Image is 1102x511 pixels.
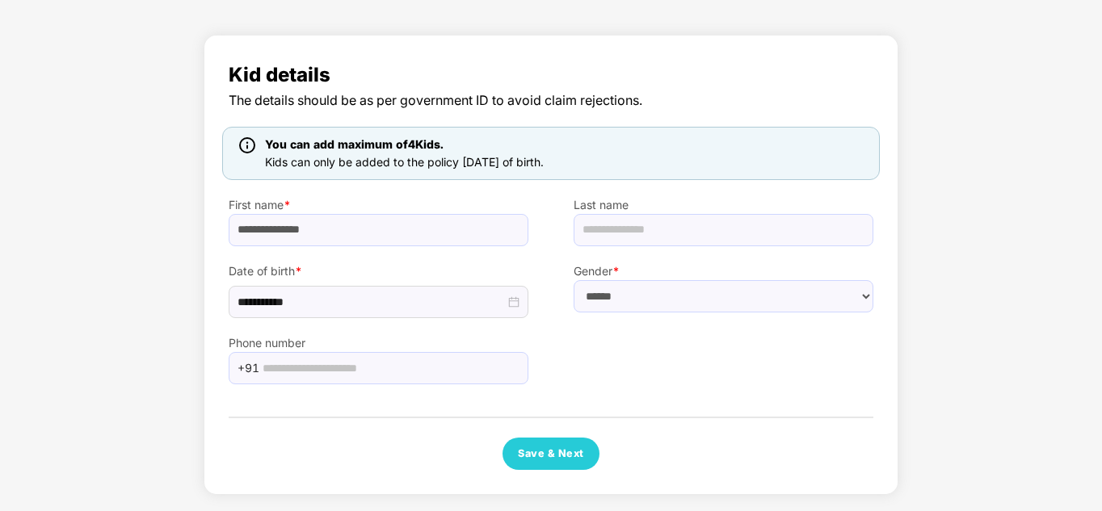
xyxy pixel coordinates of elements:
span: The details should be as per government ID to avoid claim rejections. [229,90,873,111]
span: Kid details [229,60,873,90]
img: icon [239,137,255,153]
label: First name [229,196,528,214]
label: Date of birth [229,262,528,280]
label: Gender [574,262,873,280]
span: +91 [238,356,259,380]
label: Phone number [229,334,528,352]
button: Save & Next [503,438,599,470]
label: Last name [574,196,873,214]
span: Kids can only be added to the policy [DATE] of birth. [265,155,544,169]
span: You can add maximum of 4 Kids. [265,137,444,151]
